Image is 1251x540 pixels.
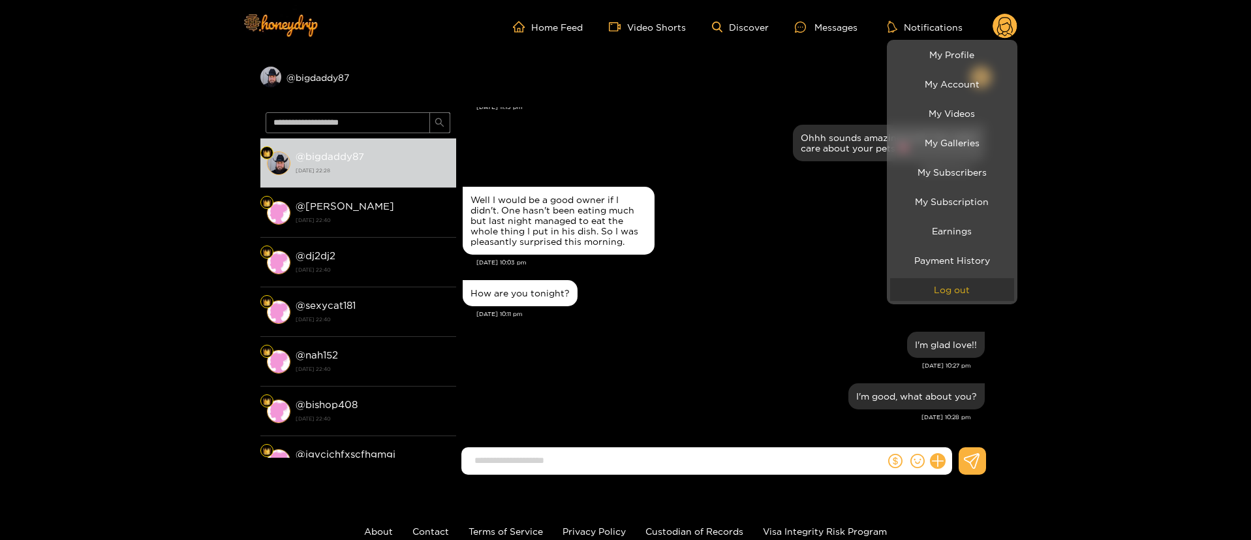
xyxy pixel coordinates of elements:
a: Payment History [890,249,1014,272]
a: Earnings [890,219,1014,242]
a: My Subscribers [890,161,1014,183]
a: My Galleries [890,131,1014,154]
a: My Account [890,72,1014,95]
a: My Profile [890,43,1014,66]
a: My Subscription [890,190,1014,213]
a: My Videos [890,102,1014,125]
button: Log out [890,278,1014,301]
